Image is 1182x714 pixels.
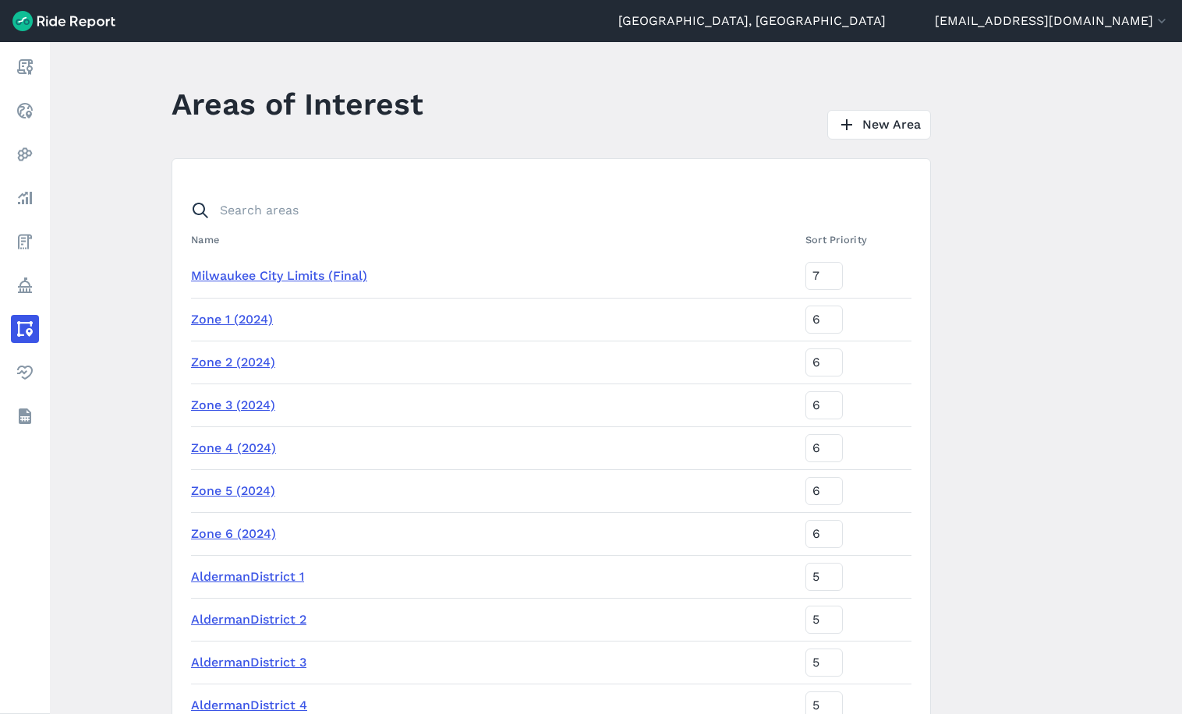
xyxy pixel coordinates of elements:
a: New Area [827,110,931,140]
a: Datasets [11,402,39,430]
a: Realtime [11,97,39,125]
a: Report [11,53,39,81]
a: Zone 3 (2024) [191,398,275,412]
a: Zone 1 (2024) [191,312,273,327]
img: Ride Report [12,11,115,31]
a: Milwaukee City Limits (Final) [191,268,367,283]
a: Policy [11,271,39,299]
a: Analyze [11,184,39,212]
th: Sort Priority [799,224,911,255]
h1: Areas of Interest [172,83,423,125]
a: Zone 5 (2024) [191,483,275,498]
a: Fees [11,228,39,256]
a: [GEOGRAPHIC_DATA], [GEOGRAPHIC_DATA] [618,12,886,30]
a: Areas [11,315,39,343]
a: Health [11,359,39,387]
a: AldermanDistrict 2 [191,612,306,627]
a: Heatmaps [11,140,39,168]
input: Search areas [182,196,902,224]
button: [EMAIL_ADDRESS][DOMAIN_NAME] [935,12,1170,30]
th: Name [191,224,799,255]
a: Zone 2 (2024) [191,355,275,369]
a: AldermanDistrict 3 [191,655,306,670]
a: AldermanDistrict 1 [191,569,304,584]
a: Zone 4 (2024) [191,440,276,455]
a: Zone 6 (2024) [191,526,276,541]
a: AldermanDistrict 4 [191,698,307,712]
